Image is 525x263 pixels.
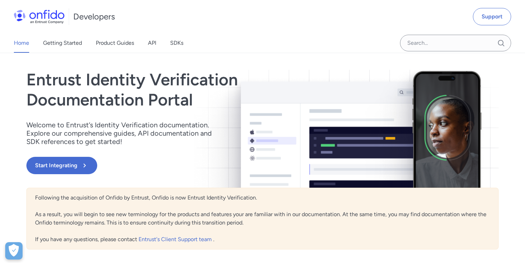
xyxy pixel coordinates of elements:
img: Onfido Logo [14,10,65,24]
a: Home [14,33,29,53]
h1: Entrust Identity Verification Documentation Portal [26,70,357,110]
button: Start Integrating [26,157,97,174]
a: Product Guides [96,33,134,53]
button: Open Preferences [5,242,23,260]
a: Getting Started [43,33,82,53]
div: Cookie Preferences [5,242,23,260]
a: Start Integrating [26,157,357,174]
div: Following the acquisition of Onfido by Entrust, Onfido is now Entrust Identity Verification. As a... [26,188,499,249]
a: Support [473,8,511,25]
a: SDKs [170,33,183,53]
p: Welcome to Entrust’s Identity Verification documentation. Explore our comprehensive guides, API d... [26,121,221,146]
h1: Developers [73,11,115,22]
a: API [148,33,156,53]
a: Entrust's Client Support team [139,236,213,243]
input: Onfido search input field [400,35,511,51]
